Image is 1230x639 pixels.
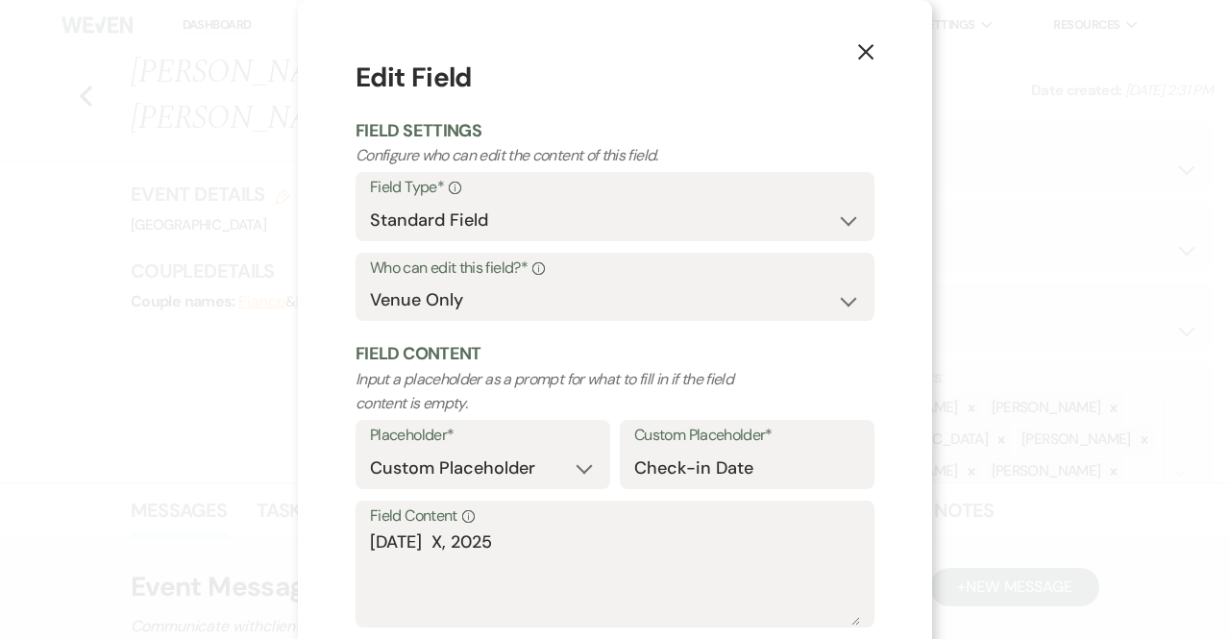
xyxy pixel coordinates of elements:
label: Field Type* [370,174,860,202]
label: Custom Placeholder* [634,422,860,450]
label: Placeholder* [370,422,596,450]
label: Who can edit this field?* [370,255,860,283]
h1: Edit Field [356,58,874,98]
h2: Field Content [356,342,874,366]
p: Configure who can edit the content of this field. [356,143,771,168]
p: Input a placeholder as a prompt for what to fill in if the field content is empty. [356,367,771,416]
h2: Field Settings [356,119,874,143]
textarea: [DATE] X, 2025 [370,529,860,626]
label: Field Content [370,503,860,530]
